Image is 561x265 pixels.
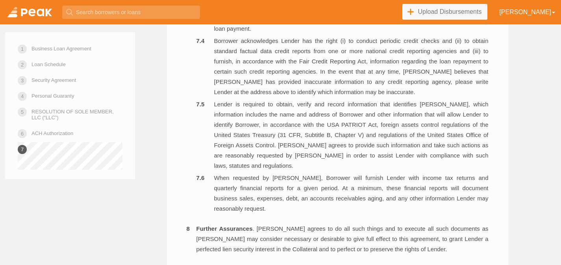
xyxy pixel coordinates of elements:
b: Further Assurances [196,225,253,232]
a: Security Agreement [31,73,76,87]
a: Personal Guaranty [31,89,74,103]
li: . [PERSON_NAME] agrees to do all such things and to execute all such documents as [PERSON_NAME] m... [187,224,489,254]
a: Loan Schedule [31,57,66,71]
a: Upload Disbursements [402,4,488,20]
a: RESOLUTION OF SOLE MEMBER, LLC (“LLC”) [31,105,122,124]
li: When requested by [PERSON_NAME], Borrower will furnish Lender with income tax returns and quarter... [196,173,489,214]
a: Business Loan Agreement [31,42,91,56]
input: Search borrowers or loans [62,6,200,19]
li: Lender is required to obtain, verify and record information that identifies [PERSON_NAME], which ... [196,99,489,171]
li: Borrower acknowledges Lender has the right (i) to conduct periodic credit checks and (ii) to obta... [196,36,489,97]
a: ACH Authorization [31,126,73,140]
